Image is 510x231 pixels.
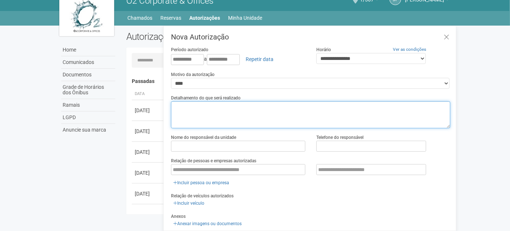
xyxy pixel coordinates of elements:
[61,111,115,124] a: LGPD
[132,79,446,84] h4: Passadas
[61,44,115,56] a: Home
[228,13,263,23] a: Minha Unidade
[171,95,241,101] label: Detalhamento do que será realizado
[61,99,115,111] a: Ramais
[171,179,231,187] a: Incluir pessoa ou empresa
[126,31,283,42] h2: Autorizações
[135,107,162,114] div: [DATE]
[171,46,208,53] label: Período autorizado
[393,47,426,52] a: Ver as condições
[135,169,162,177] div: [DATE]
[171,134,236,141] label: Nome do responsável da unidade
[61,69,115,81] a: Documentos
[132,88,165,100] th: Data
[171,33,450,41] h3: Nova Autorização
[161,13,182,23] a: Reservas
[171,53,305,65] div: a
[190,13,220,23] a: Autorizações
[171,71,215,78] label: Motivo da autorização
[171,220,244,228] a: Anexar imagens ou documentos
[135,190,162,197] div: [DATE]
[241,53,278,65] a: Repetir data
[171,158,256,164] label: Relação de pessoas e empresas autorizadas
[171,213,186,220] label: Anexos
[135,148,162,156] div: [DATE]
[171,199,206,207] a: Incluir veículo
[128,13,153,23] a: Chamados
[61,124,115,136] a: Anuncie sua marca
[61,81,115,99] a: Grade de Horários dos Ônibus
[135,128,162,135] div: [DATE]
[171,193,234,199] label: Relação de veículos autorizados
[316,134,364,141] label: Telefone do responsável
[316,46,331,53] label: Horário
[61,56,115,69] a: Comunicados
